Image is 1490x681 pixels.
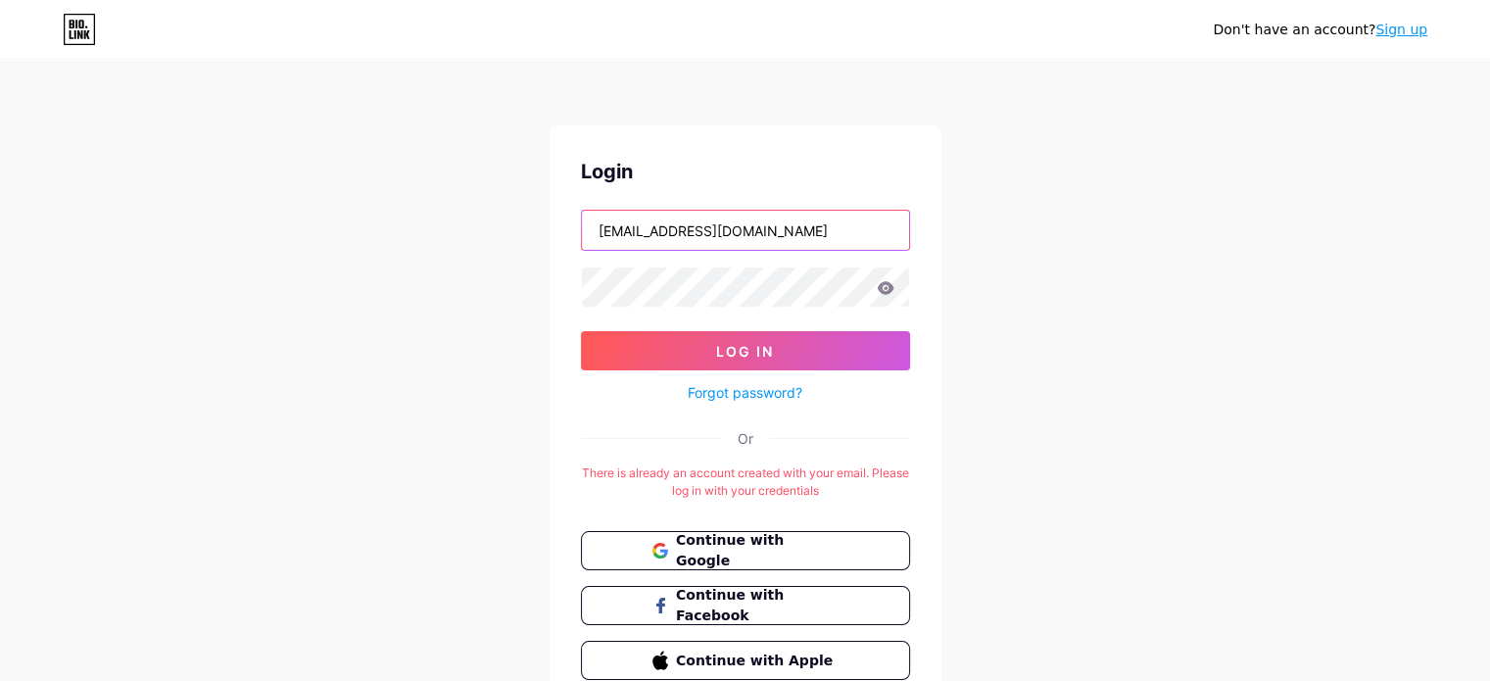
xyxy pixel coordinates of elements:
a: Sign up [1375,22,1427,37]
span: Continue with Facebook [676,585,838,626]
button: Continue with Facebook [581,586,910,625]
div: Login [581,157,910,186]
span: Continue with Google [676,530,838,571]
div: There is already an account created with your email. Please log in with your credentials [581,464,910,500]
div: Or [738,428,753,449]
span: Log In [716,343,774,360]
input: Username [582,211,909,250]
button: Log In [581,331,910,370]
a: Forgot password? [688,382,802,403]
button: Continue with Apple [581,641,910,680]
span: Continue with Apple [676,651,838,671]
div: Don't have an account? [1213,20,1427,40]
button: Continue with Google [581,531,910,570]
